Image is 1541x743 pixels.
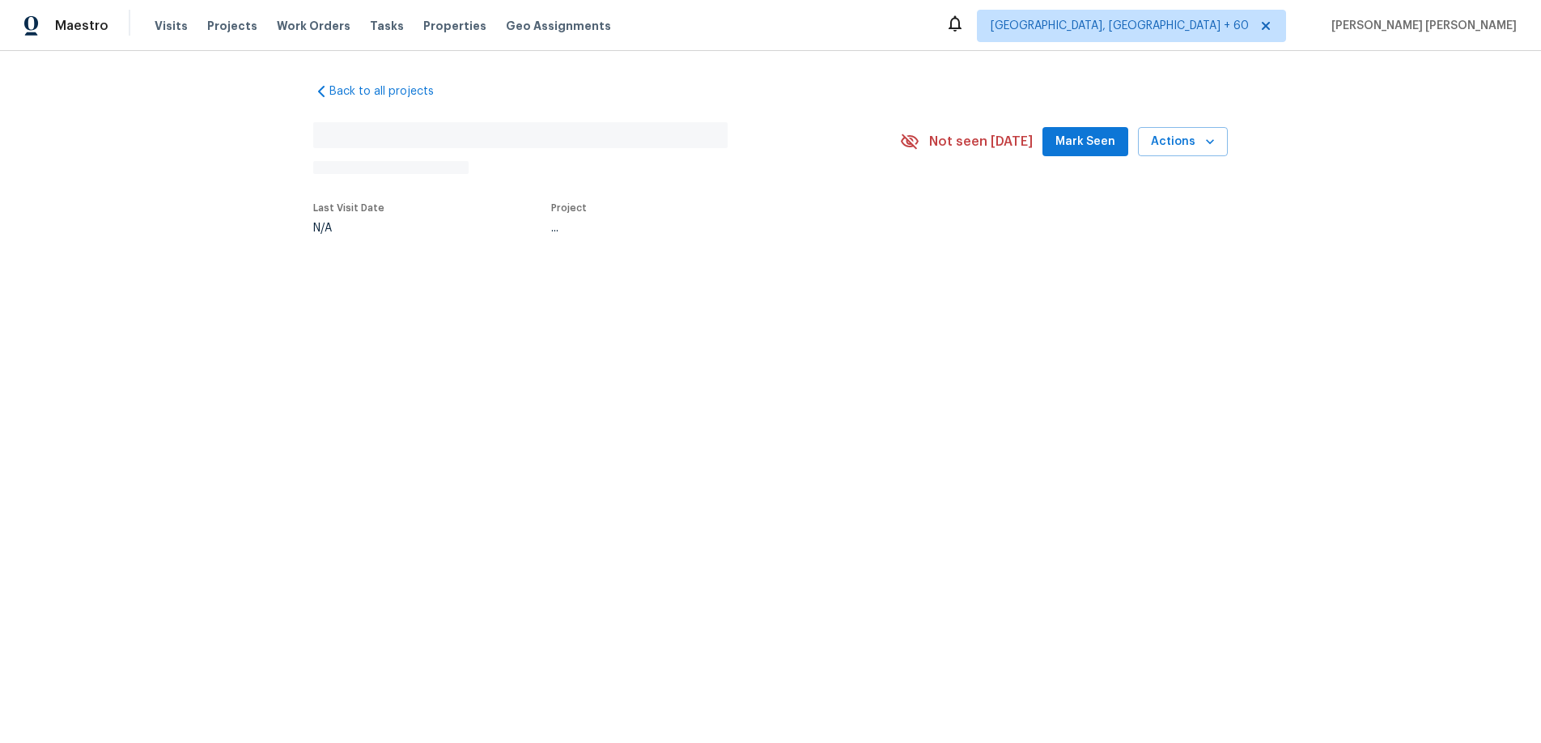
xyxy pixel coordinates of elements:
button: Mark Seen [1042,127,1128,157]
button: Actions [1138,127,1228,157]
span: Mark Seen [1055,132,1115,152]
span: Projects [207,18,257,34]
div: ... [551,223,862,234]
span: Properties [423,18,486,34]
span: Visits [155,18,188,34]
span: Project [551,203,587,213]
div: N/A [313,223,384,234]
span: Actions [1151,132,1215,152]
span: Maestro [55,18,108,34]
span: Tasks [370,20,404,32]
span: Geo Assignments [506,18,611,34]
span: Work Orders [277,18,350,34]
span: Last Visit Date [313,203,384,213]
span: [GEOGRAPHIC_DATA], [GEOGRAPHIC_DATA] + 60 [991,18,1249,34]
a: Back to all projects [313,83,469,100]
span: [PERSON_NAME] [PERSON_NAME] [1325,18,1517,34]
span: Not seen [DATE] [929,134,1033,150]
